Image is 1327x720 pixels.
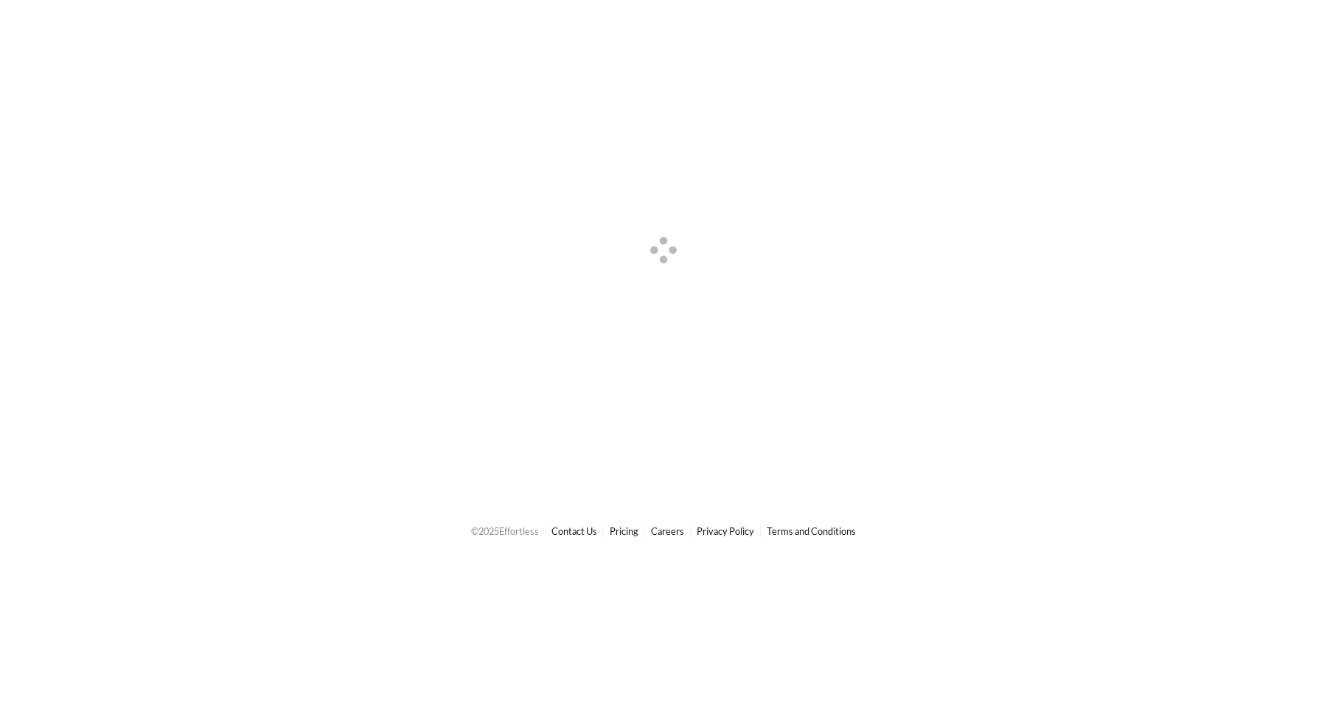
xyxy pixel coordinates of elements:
a: Contact Us [551,525,597,537]
span: © 2025 Effortless [471,525,539,537]
a: Pricing [610,525,638,537]
a: Careers [651,525,684,537]
a: Privacy Policy [697,525,754,537]
a: Terms and Conditions [767,525,856,537]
